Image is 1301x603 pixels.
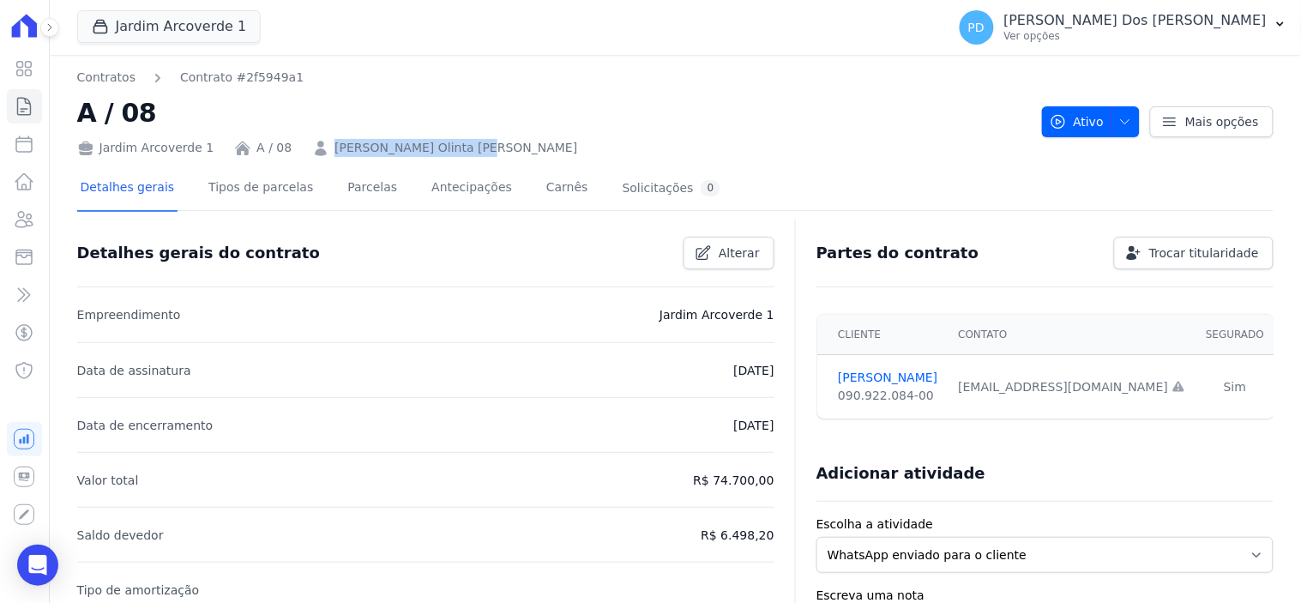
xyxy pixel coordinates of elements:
[77,470,139,491] p: Valor total
[1042,106,1141,137] button: Ativo
[428,166,515,212] a: Antecipações
[948,315,1196,355] th: Contato
[701,180,721,196] div: 0
[77,305,181,325] p: Empreendimento
[968,21,985,33] span: PD
[1114,237,1274,269] a: Trocar titularidade
[77,93,1028,132] h2: A / 08
[817,315,948,355] th: Cliente
[838,387,937,405] div: 090.922.084-00
[733,360,774,381] p: [DATE]
[684,237,774,269] a: Alterar
[619,166,725,212] a: Solicitações0
[1050,106,1105,137] span: Ativo
[77,360,191,381] p: Data de assinatura
[334,139,577,157] a: [PERSON_NAME] Olinta [PERSON_NAME]
[660,305,774,325] p: Jardim Arcoverde 1
[694,470,774,491] p: R$ 74.700,00
[77,525,164,546] p: Saldo devedor
[701,525,774,546] p: R$ 6.498,20
[77,580,200,600] p: Tipo de amortização
[816,243,979,263] h3: Partes do contrato
[77,69,1028,87] nav: Breadcrumb
[77,69,304,87] nav: Breadcrumb
[77,69,136,87] a: Contratos
[77,415,214,436] p: Data de encerramento
[77,139,214,157] div: Jardim Arcoverde 1
[1004,29,1267,43] p: Ver opções
[733,415,774,436] p: [DATE]
[623,180,721,196] div: Solicitações
[77,243,320,263] h3: Detalhes gerais do contrato
[838,369,937,387] a: [PERSON_NAME]
[946,3,1301,51] button: PD [PERSON_NAME] Dos [PERSON_NAME] Ver opções
[958,378,1185,396] div: [EMAIL_ADDRESS][DOMAIN_NAME]
[17,545,58,586] div: Open Intercom Messenger
[256,139,292,157] a: A / 08
[77,10,262,43] button: Jardim Arcoverde 1
[543,166,592,212] a: Carnês
[719,244,760,262] span: Alterar
[816,463,985,484] h3: Adicionar atividade
[205,166,316,212] a: Tipos de parcelas
[344,166,401,212] a: Parcelas
[1185,113,1259,130] span: Mais opções
[1150,106,1274,137] a: Mais opções
[1196,355,1274,419] td: Sim
[816,516,1274,534] label: Escolha a atividade
[1004,12,1267,29] p: [PERSON_NAME] Dos [PERSON_NAME]
[1196,315,1274,355] th: Segurado
[1149,244,1259,262] span: Trocar titularidade
[180,69,304,87] a: Contrato #2f5949a1
[77,166,178,212] a: Detalhes gerais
